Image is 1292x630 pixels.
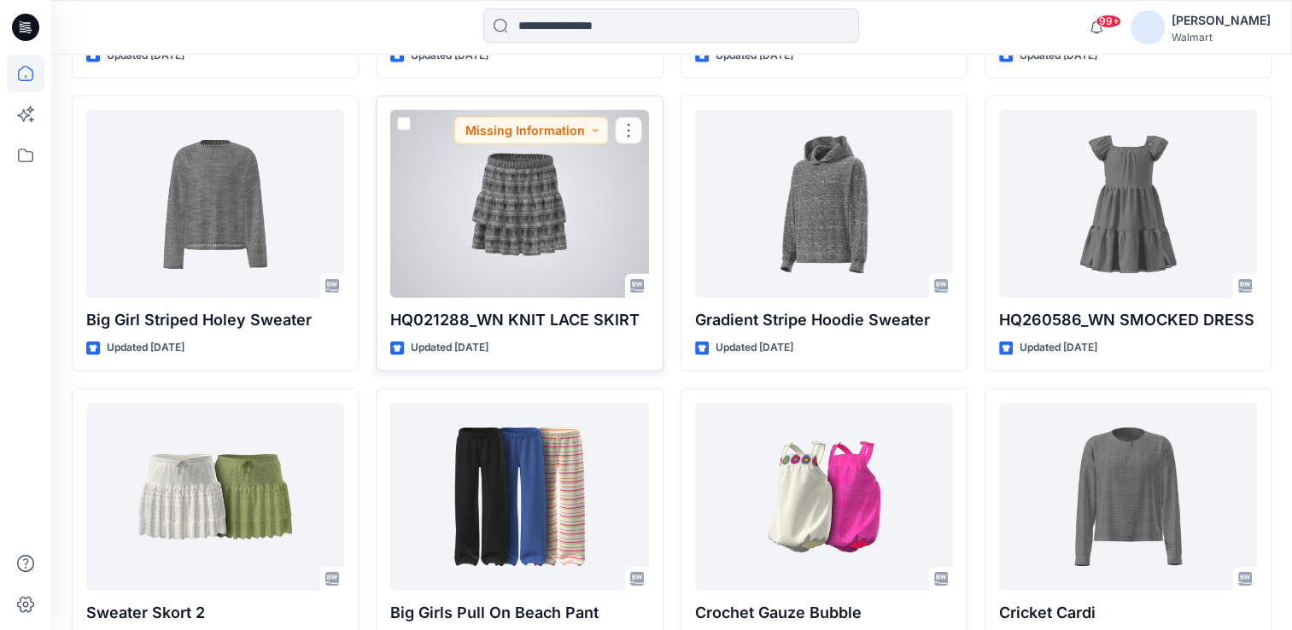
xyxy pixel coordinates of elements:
[695,601,953,625] p: Crochet Gauze Bubble
[1096,15,1121,28] span: 99+
[1172,31,1271,44] div: Walmart
[390,403,648,591] a: Big Girls Pull On Beach Pant
[999,601,1257,625] p: Cricket Cardi
[86,110,344,298] a: Big Girl Striped Holey Sweater
[411,339,488,357] p: Updated [DATE]
[999,403,1257,591] a: Cricket Cardi
[107,339,184,357] p: Updated [DATE]
[695,308,953,332] p: Gradient Stripe Hoodie Sweater
[86,308,344,332] p: Big Girl Striped Holey Sweater
[107,47,184,65] p: Updated [DATE]
[716,47,793,65] p: Updated [DATE]
[390,308,648,332] p: HQ021288_WN KNIT LACE SKIRT
[695,403,953,591] a: Crochet Gauze Bubble
[390,110,648,298] a: HQ021288_WN KNIT LACE SKIRT
[1020,339,1097,357] p: Updated [DATE]
[716,339,793,357] p: Updated [DATE]
[86,403,344,591] a: Sweater Skort 2
[411,47,488,65] p: Updated [DATE]
[390,601,648,625] p: Big Girls Pull On Beach Pant
[86,601,344,625] p: Sweater Skort 2
[999,110,1257,298] a: HQ260586_WN SMOCKED DRESS
[999,308,1257,332] p: HQ260586_WN SMOCKED DRESS
[1020,47,1097,65] p: Updated [DATE]
[1172,10,1271,31] div: [PERSON_NAME]
[695,110,953,298] a: Gradient Stripe Hoodie Sweater
[1131,10,1165,44] img: avatar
